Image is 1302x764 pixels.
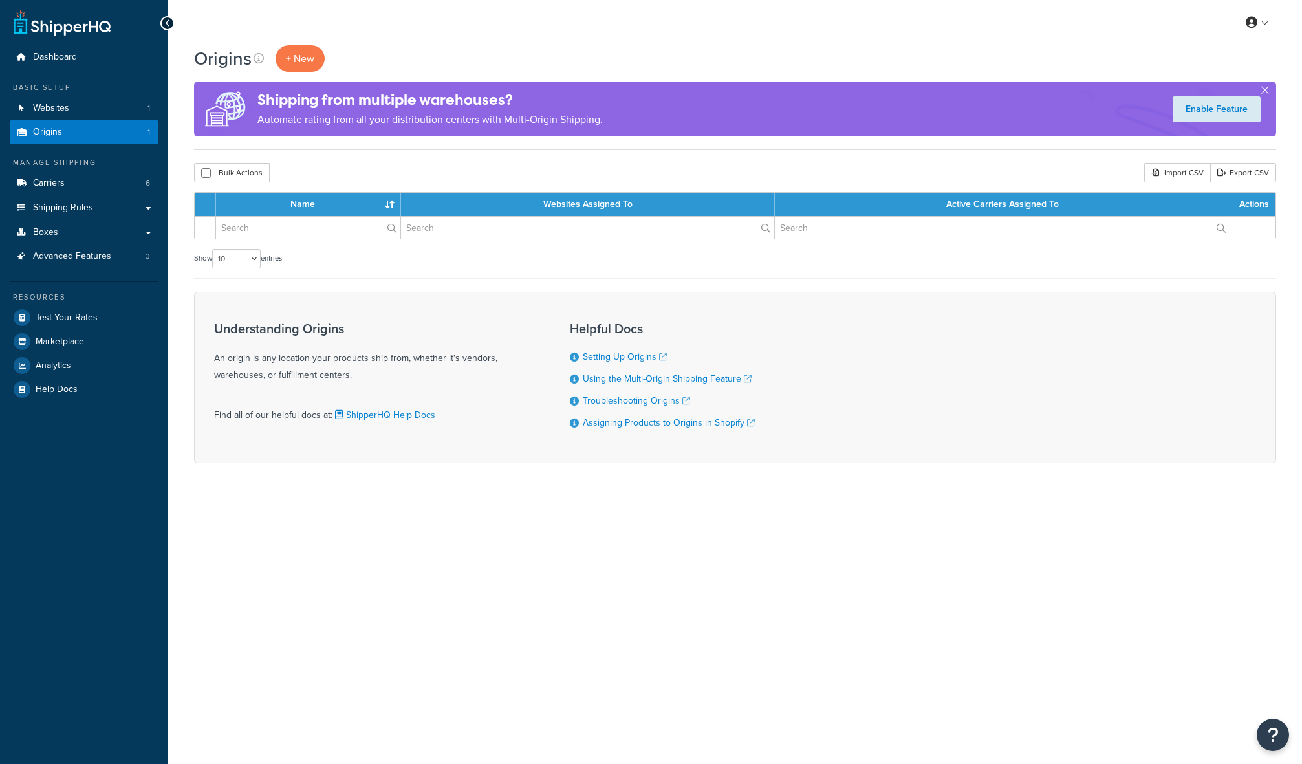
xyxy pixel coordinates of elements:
div: Resources [10,292,158,303]
button: Bulk Actions [194,163,270,182]
span: 6 [146,178,150,189]
li: Websites [10,96,158,120]
h4: Shipping from multiple warehouses? [257,89,603,111]
a: Enable Feature [1173,96,1261,122]
span: Test Your Rates [36,312,98,323]
div: An origin is any location your products ship from, whether it's vendors, warehouses, or fulfillme... [214,322,537,384]
li: Carriers [10,171,158,195]
select: Showentries [212,249,261,268]
h1: Origins [194,46,252,71]
th: Name [216,193,401,216]
a: ShipperHQ Help Docs [332,408,435,422]
span: Dashboard [33,52,77,63]
a: Test Your Rates [10,306,158,329]
button: Open Resource Center [1257,719,1289,751]
div: Import CSV [1144,163,1210,182]
a: Setting Up Origins [583,350,667,364]
h3: Understanding Origins [214,322,537,336]
span: 1 [147,103,150,114]
input: Search [401,217,774,239]
a: Shipping Rules [10,196,158,220]
th: Websites Assigned To [401,193,775,216]
img: ad-origins-multi-dfa493678c5a35abed25fd24b4b8a3fa3505936ce257c16c00bdefe2f3200be3.png [194,82,257,136]
span: Boxes [33,227,58,238]
input: Search [216,217,400,239]
span: + New [286,51,314,66]
li: Origins [10,120,158,144]
a: Assigning Products to Origins in Shopify [583,416,755,430]
p: Automate rating from all your distribution centers with Multi-Origin Shipping. [257,111,603,129]
a: Boxes [10,221,158,245]
a: Origins 1 [10,120,158,144]
a: Troubleshooting Origins [583,394,690,408]
span: Help Docs [36,384,78,395]
a: Carriers 6 [10,171,158,195]
span: 3 [146,251,150,262]
a: Analytics [10,354,158,377]
a: Help Docs [10,378,158,401]
span: Origins [33,127,62,138]
li: Advanced Features [10,245,158,268]
div: Find all of our helpful docs at: [214,397,537,424]
span: 1 [147,127,150,138]
div: Basic Setup [10,82,158,93]
input: Search [775,217,1230,239]
a: Using the Multi-Origin Shipping Feature [583,372,752,386]
label: Show entries [194,249,282,268]
a: Dashboard [10,45,158,69]
a: Advanced Features 3 [10,245,158,268]
h3: Helpful Docs [570,322,755,336]
a: ShipperHQ Home [14,10,111,36]
span: Marketplace [36,336,84,347]
span: Analytics [36,360,71,371]
a: + New [276,45,325,72]
span: Carriers [33,178,65,189]
th: Actions [1230,193,1275,216]
a: Export CSV [1210,163,1276,182]
span: Advanced Features [33,251,111,262]
span: Websites [33,103,69,114]
div: Manage Shipping [10,157,158,168]
span: Shipping Rules [33,202,93,213]
a: Marketplace [10,330,158,353]
th: Active Carriers Assigned To [775,193,1230,216]
a: Websites 1 [10,96,158,120]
